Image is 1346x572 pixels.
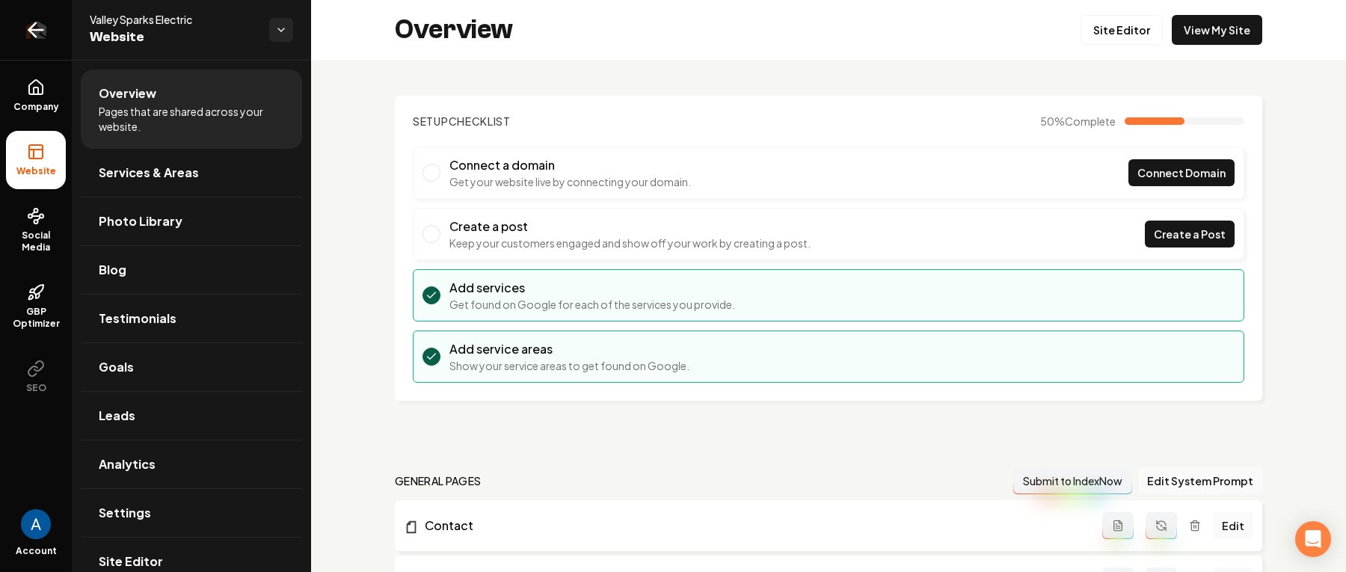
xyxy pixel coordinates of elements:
span: Website [90,27,257,48]
a: Photo Library [81,197,302,245]
a: Edit [1213,512,1253,539]
span: Leads [99,407,135,425]
span: GBP Optimizer [6,306,66,330]
span: Account [16,545,57,557]
img: Andrew Magana [21,509,51,539]
a: Company [6,67,66,125]
h2: general pages [395,473,482,488]
h2: Overview [395,15,513,45]
p: Show your service areas to get found on Google. [449,358,689,373]
a: Create a Post [1145,221,1235,247]
span: Analytics [99,455,156,473]
button: Open user button [21,509,51,539]
a: Services & Areas [81,149,302,197]
a: View My Site [1172,15,1262,45]
a: Site Editor [1081,15,1163,45]
span: Blog [99,261,126,279]
a: Connect Domain [1128,159,1235,186]
h3: Create a post [449,218,811,236]
span: Site Editor [99,553,163,571]
span: Goals [99,358,134,376]
a: Blog [81,246,302,294]
span: Settings [99,504,151,522]
button: Add admin page prompt [1102,512,1134,539]
span: Testimonials [99,310,176,327]
span: Connect Domain [1137,165,1226,181]
a: Testimonials [81,295,302,342]
span: Create a Post [1154,227,1226,242]
span: Pages that are shared across your website. [99,104,284,134]
span: 50 % [1040,114,1116,129]
span: Company [7,101,65,113]
p: Get found on Google for each of the services you provide. [449,297,735,312]
div: Open Intercom Messenger [1295,521,1331,557]
p: Keep your customers engaged and show off your work by creating a post. [449,236,811,250]
span: Photo Library [99,212,182,230]
a: Settings [81,489,302,537]
span: Website [10,165,62,177]
a: GBP Optimizer [6,271,66,342]
a: Goals [81,343,302,391]
a: Social Media [6,195,66,265]
h3: Connect a domain [449,156,691,174]
h3: Add service areas [449,340,689,358]
h3: Add services [449,279,735,297]
a: Analytics [81,440,302,488]
a: Contact [404,517,1102,535]
span: Complete [1065,114,1116,128]
h2: Checklist [413,114,511,129]
span: Services & Areas [99,164,199,182]
button: Edit System Prompt [1138,467,1262,494]
button: SEO [6,348,66,406]
span: Valley Sparks Electric [90,12,257,27]
span: Overview [99,84,156,102]
a: Leads [81,392,302,440]
span: Setup [413,114,449,128]
button: Submit to IndexNow [1013,467,1132,494]
span: Social Media [6,230,66,253]
p: Get your website live by connecting your domain. [449,174,691,189]
span: SEO [20,382,52,394]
